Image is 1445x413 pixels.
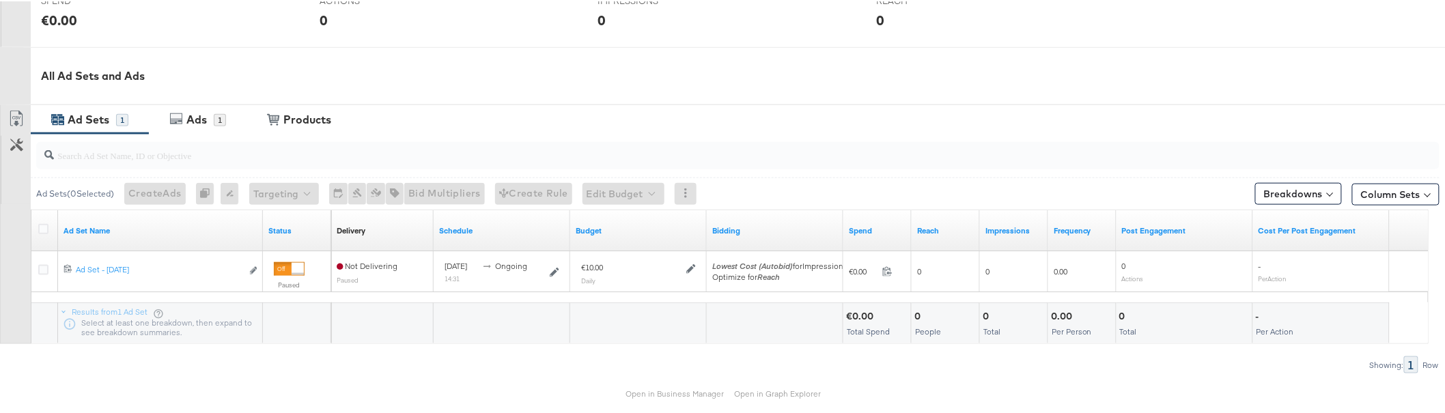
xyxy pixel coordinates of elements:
em: Lowest Cost (Autobid) [712,259,793,270]
div: 0 [196,182,221,203]
a: Open in Business Manager [626,387,724,397]
a: Reflects the ability of your Ad Set to achieve delivery based on ad states, schedule and budget. [337,224,365,235]
div: 1 [214,113,226,125]
span: ongoing [495,259,527,270]
a: Open in Graph Explorer [734,387,821,397]
button: Column Sets [1352,182,1440,204]
a: Shows when your Ad Set is scheduled to deliver. [439,224,565,235]
div: - [1256,309,1263,322]
div: Ad Sets [68,111,109,126]
div: Optimize for [712,270,847,281]
span: Per Action [1257,325,1294,335]
div: 1 [116,113,128,125]
a: Ad Set - [DATE] [76,263,242,277]
span: Not Delivering [337,259,397,270]
div: Delivery [337,224,365,235]
span: 0 [917,265,921,275]
sub: Per Action [1259,273,1287,281]
span: Per Person [1052,325,1092,335]
span: Total Spend [847,325,890,335]
span: Total [983,325,1000,335]
span: €0.00 [849,265,877,275]
div: 0 [320,9,328,29]
a: The average cost per action related to your Page's posts as a result of your ad. [1259,224,1384,235]
div: €0.00 [41,9,77,29]
label: Paused [274,279,305,288]
div: €0.00 [846,309,878,322]
span: - [1259,259,1261,270]
div: 0 [876,9,884,29]
div: Products [283,111,331,126]
a: Shows your bid and optimisation settings for this Ad Set. [712,224,838,235]
div: Ad Sets ( 0 Selected) [36,186,114,199]
button: Breakdowns [1255,182,1342,203]
sub: Daily [581,275,595,283]
span: 0.00 [1054,265,1067,275]
div: Row [1422,359,1440,369]
div: 0 [983,309,993,322]
a: The number of times your ad was served. On mobile apps an ad is counted as served the first time ... [985,224,1043,235]
div: 0 [914,309,925,322]
span: People [915,325,941,335]
div: 0.00 [1051,309,1076,322]
span: 0 [985,265,990,275]
a: Shows the current state of your Ad Set. [268,224,326,235]
div: 1 [1404,355,1418,372]
sub: Actions [1122,273,1144,281]
span: 0 [1122,259,1126,270]
div: €10.00 [581,261,603,272]
a: Your Ad Set name. [64,224,257,235]
a: The average number of times your ad was served to each person. [1054,224,1111,235]
span: Total [1120,325,1137,335]
input: Search Ad Set Name, ID or Objective [54,135,1310,162]
span: for Impressions [712,259,847,270]
div: Ad Set - [DATE] [76,263,242,274]
span: [DATE] [445,259,467,270]
div: 0 [1119,309,1130,322]
sub: 14:31 [445,273,460,281]
em: Reach [757,270,780,281]
a: The total amount spent to date. [849,224,906,235]
a: The number of people your ad was served to. [917,224,974,235]
a: Shows the current budget of Ad Set. [576,224,701,235]
sub: Paused [337,274,359,283]
div: Ads [186,111,207,126]
div: Showing: [1369,359,1404,369]
div: 0 [598,9,606,29]
a: The number of actions related to your Page's posts as a result of your ad. [1122,224,1248,235]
